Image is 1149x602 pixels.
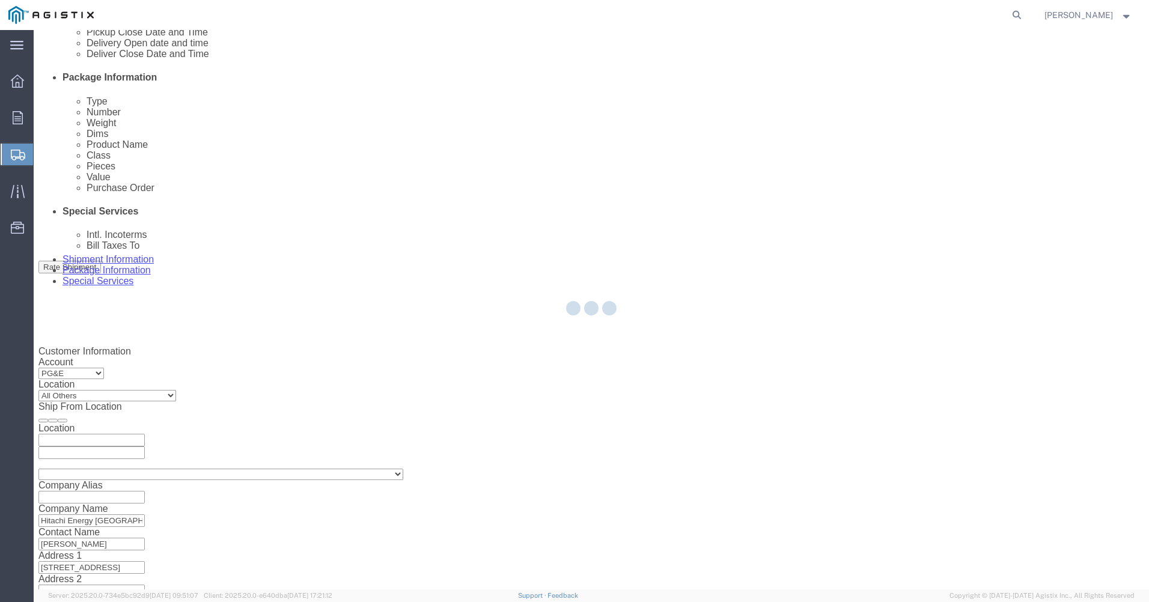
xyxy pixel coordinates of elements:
[287,592,332,599] span: [DATE] 17:21:12
[1044,8,1133,22] button: [PERSON_NAME]
[48,592,198,599] span: Server: 2025.20.0-734e5bc92d9
[8,6,94,24] img: logo
[547,592,578,599] a: Feedback
[204,592,332,599] span: Client: 2025.20.0-e640dba
[150,592,198,599] span: [DATE] 09:51:07
[949,591,1135,601] span: Copyright © [DATE]-[DATE] Agistix Inc., All Rights Reserved
[1044,8,1113,22] span: Matthew Snyder
[518,592,548,599] a: Support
